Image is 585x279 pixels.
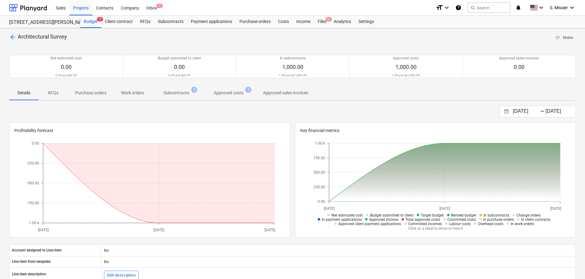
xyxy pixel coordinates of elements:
span: 0.00 [61,64,72,70]
div: Income [293,16,314,28]
span: Approved income [369,217,398,222]
span: 1,000.00 [395,64,417,70]
span: 0.00 [174,64,185,70]
i: keyboard_arrow_down [443,4,450,11]
p: Profitability forecast [14,127,285,134]
span: Committed costs [447,217,476,222]
div: No [101,257,576,267]
p: Account assigned to Line-item [12,248,61,253]
span: notes [555,35,561,40]
a: Client contract [101,16,136,28]
span: search [470,5,475,10]
p: Approved sales invoices [499,56,539,61]
span: Net estimated cost [331,213,363,217]
button: Search [468,2,510,13]
a: Costs [274,16,293,28]
span: 0.00 [514,64,524,70]
span: 1 [191,87,197,93]
tspan: [DATE] [324,206,334,210]
tspan: -1.00 k [28,221,39,225]
p: 0.00 pcs @ 0.00 [55,73,77,77]
div: Files [314,16,330,28]
a: Purchase orders [236,16,274,28]
p: RFQs [46,90,61,96]
tspan: [DATE] [439,206,450,210]
p: 1.00 pcs @ 1,000.00 [392,73,420,77]
span: In work orders [511,222,534,226]
i: keyboard_arrow_down [538,4,545,11]
tspan: [DATE] [154,228,164,232]
div: No [101,246,576,255]
p: Net estimated cost [50,56,82,61]
p: Key financial metrics [300,127,571,134]
div: Edit description [107,272,136,279]
tspan: -750.00 [27,201,39,205]
span: Revised budget [451,213,476,217]
a: Payment applications [187,16,236,28]
span: Labour costs [449,222,471,226]
div: [STREET_ADDRESS][PERSON_NAME] [9,19,73,26]
span: In payment applications [322,217,362,222]
a: Settings [355,16,378,28]
p: Purchase orders [75,90,106,96]
span: Target budget [421,213,444,217]
span: Approved client payment applications [338,222,401,226]
span: Notes [555,34,573,41]
p: Budget submitted to client [158,56,201,61]
a: Subcontracts [154,16,187,28]
button: Notes [553,33,576,43]
p: Details [17,90,31,96]
tspan: 250.00 [313,185,325,189]
p: In subcontracts [280,56,305,61]
p: Line-item from template [12,259,50,264]
p: Approved sales invoices [263,90,308,96]
span: In purchase orders [483,217,514,222]
i: Knowledge base [455,4,461,11]
div: Budget [80,16,101,28]
i: notifications [515,4,521,11]
p: 1.00 pcs @ 1,000.00 [279,73,307,77]
p: Approved costs [393,56,419,61]
span: Budget submitted to client [370,213,413,217]
p: Click on a label to show or hide it [311,226,560,231]
span: 9+ [326,17,332,21]
button: Interact with the calendar and add the check-in date for your trip. [501,108,512,115]
p: Approved costs [214,90,243,96]
i: keyboard_arrow_down [568,4,576,11]
tspan: 500.00 [313,170,325,175]
span: In subcontracts [483,213,509,217]
span: Overhead costs [478,222,503,226]
i: format_size [436,4,443,11]
span: 9 [157,4,163,8]
p: Work orders [121,90,144,96]
span: arrow_back [9,33,17,41]
a: Files9+ [314,16,330,28]
tspan: 0.00 [318,199,325,204]
p: 0.00 pcs @ 0.00 [168,73,190,77]
tspan: [DATE] [38,228,49,232]
p: Line-item description [12,272,46,277]
input: End Date [544,107,576,116]
tspan: -250.00 [27,161,39,165]
span: Architectural Survey [18,33,67,40]
a: Budget2 [80,16,101,28]
input: Start Date [512,107,543,116]
div: - [540,110,544,113]
a: Analytics [330,16,355,28]
tspan: 750.00 [313,156,325,160]
tspan: -500.00 [27,181,39,185]
span: In client contracts [521,217,550,222]
span: 1,000.00 [282,64,303,70]
span: 1 [245,87,251,93]
span: Change orders [517,213,541,217]
tspan: 0.00 [32,141,39,145]
a: RFQs [136,16,154,28]
span: Total approved costs [405,217,440,222]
